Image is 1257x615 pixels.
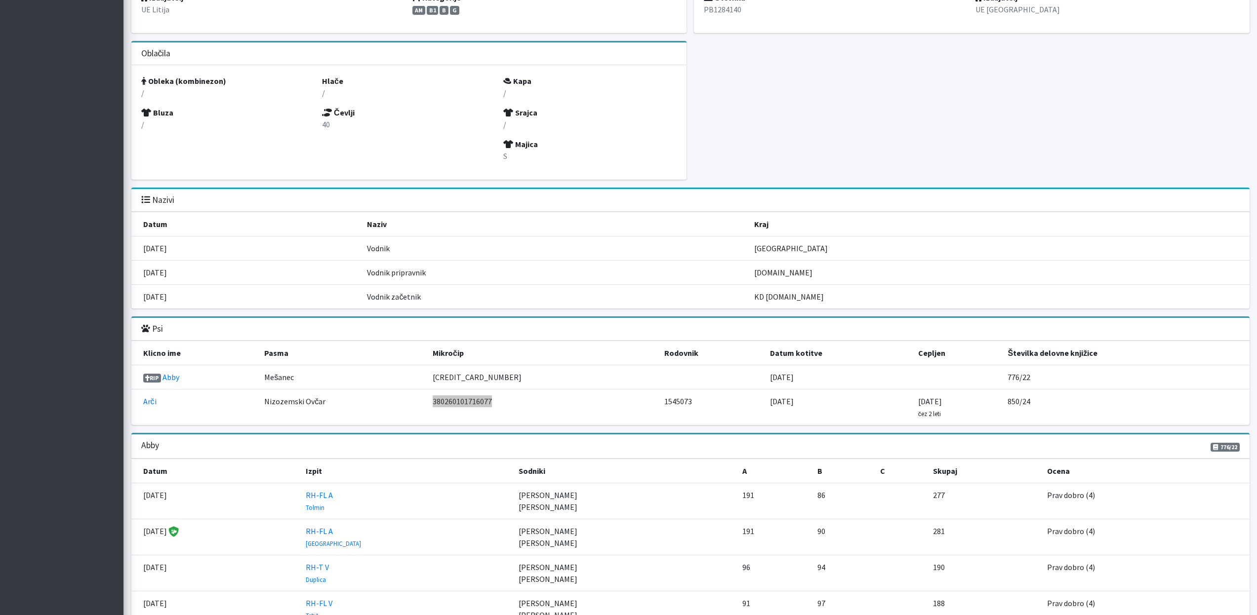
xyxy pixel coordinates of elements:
p: 40 [322,118,496,130]
span: AM [412,6,425,15]
span: G [450,6,459,15]
strong: Bluza [141,108,173,117]
strong: Majica [503,139,538,149]
a: RH-T V Duplica [306,562,329,584]
p: S [503,150,677,162]
span: 776/22 [1211,443,1240,452]
th: Sodniki [513,459,736,483]
td: [DATE] [131,555,300,591]
td: Mešanec [258,365,427,389]
h3: Psi [141,324,163,334]
td: 776/22 [1002,365,1249,389]
small: Tolmin [306,503,324,511]
td: 380260101716077 [427,389,659,425]
th: Datum kotitve [764,341,912,365]
td: [DATE] [131,519,300,555]
small: Duplica [306,576,326,583]
td: 94 [811,555,874,591]
small: čez 2 leti [918,410,941,418]
td: [GEOGRAPHIC_DATA] [748,236,1249,261]
strong: Obleka (kombinezon) [141,76,226,86]
td: 86 [811,483,874,519]
td: Prav dobro (4) [1041,555,1249,591]
td: 281 [927,519,1041,555]
th: Ocena [1041,459,1249,483]
th: Cepljen [912,341,1002,365]
strong: Čevlji [322,108,355,117]
td: Prav dobro (4) [1041,483,1249,519]
strong: Hlače [322,76,343,86]
th: Skupaj [927,459,1041,483]
td: Nizozemski Ovčar [258,389,427,425]
td: 277 [927,483,1041,519]
td: [CREDIT_CARD_NUMBER] [427,365,659,389]
td: 850/24 [1002,389,1249,425]
th: Rodovnik [658,341,764,365]
th: A [736,459,811,483]
td: KD [DOMAIN_NAME] [748,285,1249,309]
h3: Abby [141,440,159,451]
th: Izpit [300,459,513,483]
td: Vodnik začetnik [361,285,748,309]
td: Vodnik pripravnik [361,261,748,285]
th: B [811,459,874,483]
small: [GEOGRAPHIC_DATA] [306,539,361,547]
p: PB1284140 [704,3,968,15]
th: Datum [131,459,300,483]
th: Naziv [361,212,748,236]
span: Značko je podelil sodnik Mateja Nolimal. [167,527,179,536]
a: RH-FL A [GEOGRAPHIC_DATA] [306,526,361,548]
td: 96 [736,555,811,591]
td: 191 [736,483,811,519]
th: C [874,459,928,483]
th: Datum [131,212,362,236]
p: / [322,87,496,99]
td: [DATE] [912,389,1002,425]
td: [PERSON_NAME] [PERSON_NAME] [513,555,736,591]
th: Kraj [748,212,1249,236]
td: 190 [927,555,1041,591]
span: B [440,6,448,15]
a: RH-FL A Tolmin [306,490,333,512]
strong: Srajca [503,108,537,117]
th: Številka delovne knjižice [1002,341,1249,365]
p: UE [GEOGRAPHIC_DATA] [975,3,1240,15]
strong: Kapa [503,76,531,86]
td: [DATE] [131,236,362,261]
td: 191 [736,519,811,555]
a: Abby [162,372,179,382]
span: RIP [143,374,162,383]
p: / [503,87,677,99]
td: [DATE] [131,483,300,519]
p: / [141,87,315,99]
p: UE Litija [141,3,405,15]
p: / [141,118,315,130]
p: / [503,118,677,130]
td: Prav dobro (4) [1041,519,1249,555]
th: Pasma [258,341,427,365]
th: Mikročip [427,341,659,365]
td: 1545073 [658,389,764,425]
td: 90 [811,519,874,555]
td: Vodnik [361,236,748,261]
td: [PERSON_NAME] [PERSON_NAME] [513,519,736,555]
td: [DATE] [131,285,362,309]
a: Arči [143,396,157,406]
th: Klicno ime [131,341,259,365]
td: [DATE] [764,389,912,425]
h3: Oblačila [141,48,171,59]
td: [DATE] [131,261,362,285]
span: B1 [427,6,439,15]
h3: Nazivi [141,195,174,205]
td: [PERSON_NAME] [PERSON_NAME] [513,483,736,519]
td: [DATE] [764,365,912,389]
td: [DOMAIN_NAME] [748,261,1249,285]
